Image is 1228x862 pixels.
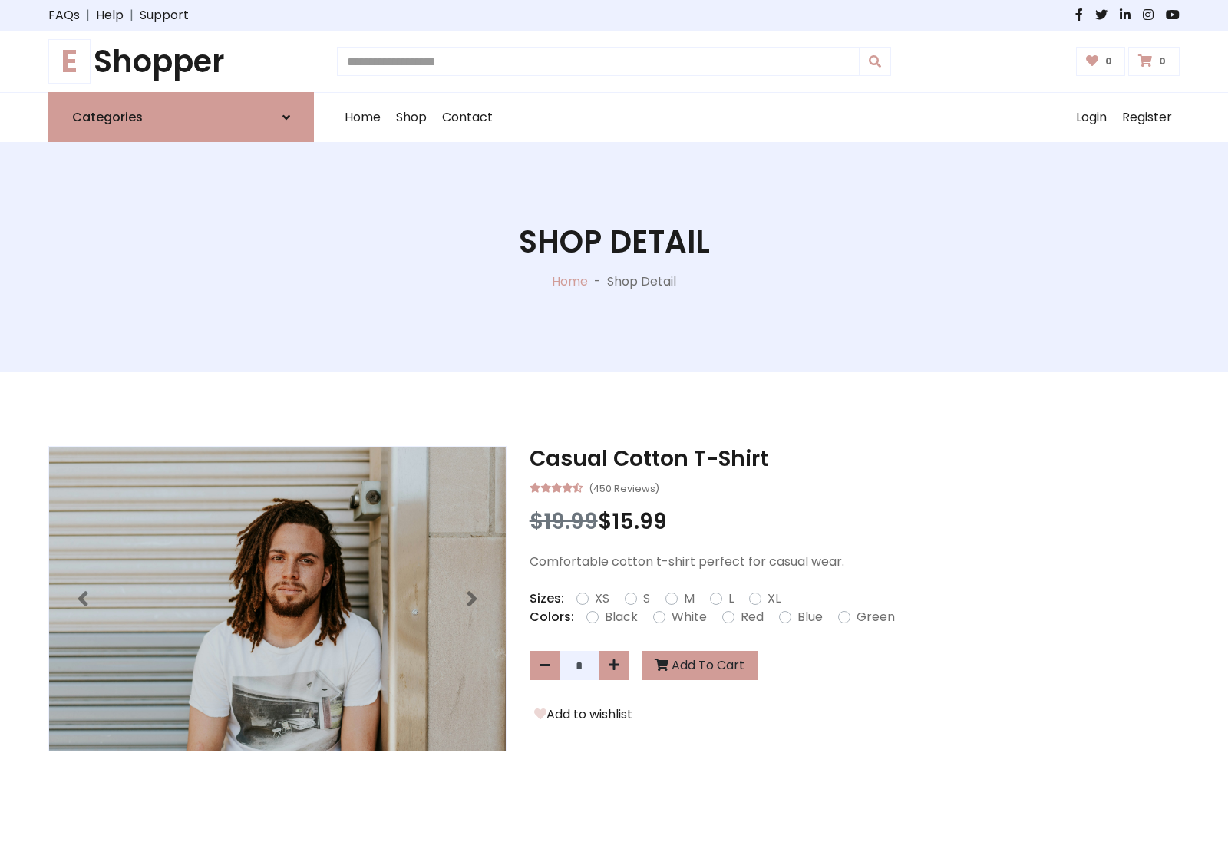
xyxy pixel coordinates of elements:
[1076,47,1126,76] a: 0
[797,608,823,626] label: Blue
[1101,54,1116,68] span: 0
[530,446,1180,472] h3: Casual Cotton T-Shirt
[48,39,91,84] span: E
[96,6,124,25] a: Help
[1114,93,1180,142] a: Register
[530,608,574,626] p: Colors:
[48,43,314,80] h1: Shopper
[48,92,314,142] a: Categories
[612,507,667,537] span: 15.99
[857,608,895,626] label: Green
[337,93,388,142] a: Home
[530,590,564,608] p: Sizes:
[124,6,140,25] span: |
[140,6,189,25] a: Support
[672,608,707,626] label: White
[643,590,650,608] label: S
[1068,93,1114,142] a: Login
[434,93,500,142] a: Contact
[605,608,638,626] label: Black
[595,590,609,608] label: XS
[80,6,96,25] span: |
[519,223,710,260] h1: Shop Detail
[684,590,695,608] label: M
[588,272,607,291] p: -
[388,93,434,142] a: Shop
[741,608,764,626] label: Red
[49,447,506,751] img: Image
[607,272,676,291] p: Shop Detail
[1128,47,1180,76] a: 0
[767,590,781,608] label: XL
[530,509,1180,535] h3: $
[1155,54,1170,68] span: 0
[530,507,598,537] span: $19.99
[589,478,659,497] small: (450 Reviews)
[48,43,314,80] a: EShopper
[530,553,1180,571] p: Comfortable cotton t-shirt perfect for casual wear.
[530,705,637,725] button: Add to wishlist
[72,110,143,124] h6: Categories
[552,272,588,290] a: Home
[642,651,758,680] button: Add To Cart
[728,590,734,608] label: L
[48,6,80,25] a: FAQs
